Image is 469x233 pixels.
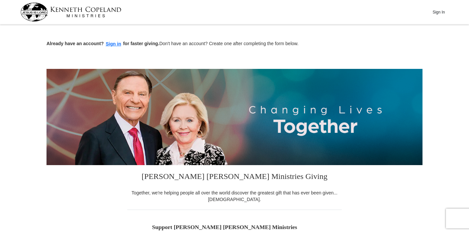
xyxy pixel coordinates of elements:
[127,165,342,189] h3: [PERSON_NAME] [PERSON_NAME] Ministries Giving
[429,7,449,17] button: Sign In
[104,40,123,48] button: Sign in
[47,41,159,46] strong: Already have an account? for faster giving.
[20,3,121,21] img: kcm-header-logo.svg
[152,224,317,231] h5: Support [PERSON_NAME] [PERSON_NAME] Ministries
[127,189,342,203] div: Together, we're helping people all over the world discover the greatest gift that has ever been g...
[47,40,422,48] p: Don't have an account? Create one after completing the form below.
